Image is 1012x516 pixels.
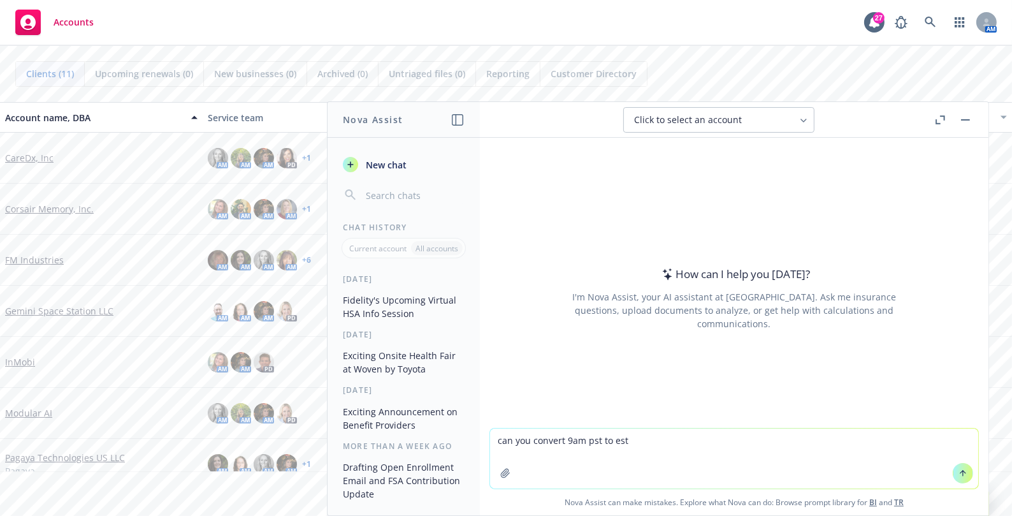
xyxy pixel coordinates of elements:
img: photo [254,199,274,219]
div: [DATE] [328,274,480,284]
a: + 1 [302,205,311,213]
div: I'm Nova Assist, your AI assistant at [GEOGRAPHIC_DATA]. Ask me insurance questions, upload docum... [555,290,913,330]
button: Click to select an account [623,107,814,133]
img: photo [208,148,228,168]
a: InMobi [5,355,35,369]
button: Fidelity's Upcoming Virtual HSA Info Session [338,290,470,324]
img: photo [254,403,274,424]
a: FM Industries [5,253,64,267]
span: Untriaged files (0) [389,67,465,80]
img: photo [231,352,251,372]
span: Reporting [486,67,530,80]
input: Search chats [363,186,465,204]
a: TR [894,497,904,508]
button: New chat [338,153,470,176]
h1: Nova Assist [343,113,403,126]
a: Gemini Space Station LLC [5,304,113,318]
span: Accounts [54,17,94,27]
a: Search [918,10,943,35]
img: photo [277,148,297,168]
img: photo [208,403,228,424]
img: photo [277,454,297,475]
div: Account name, DBA [5,111,184,124]
a: Pagaya Technologies US LLC [5,451,125,464]
img: photo [254,454,274,475]
img: photo [277,403,297,424]
a: Modular AI [5,406,52,420]
span: New chat [363,158,407,172]
a: + 6 [302,256,311,264]
span: Upcoming renewals (0) [95,67,193,80]
div: More than a week ago [328,441,480,452]
a: Report a Bug [888,10,914,35]
img: photo [254,352,274,372]
img: photo [208,250,228,270]
a: + 1 [302,461,311,468]
span: Pagaya [5,464,35,478]
button: Drafting Open Enrollment Email and FSA Contribution Update [338,457,470,505]
span: Nova Assist can make mistakes. Explore what Nova can do: Browse prompt library for and [485,489,983,515]
a: CareDx, Inc [5,151,54,165]
a: Corsair Memory, Inc. [5,202,94,216]
img: photo [231,250,251,270]
a: + 1 [302,154,311,162]
div: [DATE] [328,329,480,340]
img: photo [254,301,274,321]
div: Chat History [328,222,480,233]
img: photo [231,148,251,168]
img: photo [231,403,251,424]
span: Customer Directory [551,67,637,80]
img: photo [231,301,251,321]
textarea: can you convert 9am pst to est [490,429,978,489]
img: photo [208,199,228,219]
span: Click to select an account [634,114,742,126]
img: photo [277,250,297,270]
img: photo [208,352,228,372]
span: New businesses (0) [214,67,296,80]
p: All accounts [416,243,458,254]
img: photo [277,199,297,219]
img: photo [208,454,228,475]
img: photo [254,148,274,168]
div: 27 [873,12,885,24]
img: photo [231,199,251,219]
span: Archived (0) [317,67,368,80]
img: photo [254,250,274,270]
div: Service team [208,111,400,124]
span: Clients (11) [26,67,74,80]
p: Current account [349,243,407,254]
img: photo [231,454,251,475]
img: photo [208,301,228,321]
div: [DATE] [328,385,480,395]
a: BI [869,497,877,508]
img: photo [277,301,297,321]
a: Switch app [947,10,972,35]
div: How can I help you [DATE]? [658,266,811,283]
button: Exciting Announcement on Benefit Providers [338,401,470,436]
button: Exciting Onsite Health Fair at Woven by Toyota [338,345,470,380]
button: Service team [203,102,405,133]
a: Accounts [10,4,99,40]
